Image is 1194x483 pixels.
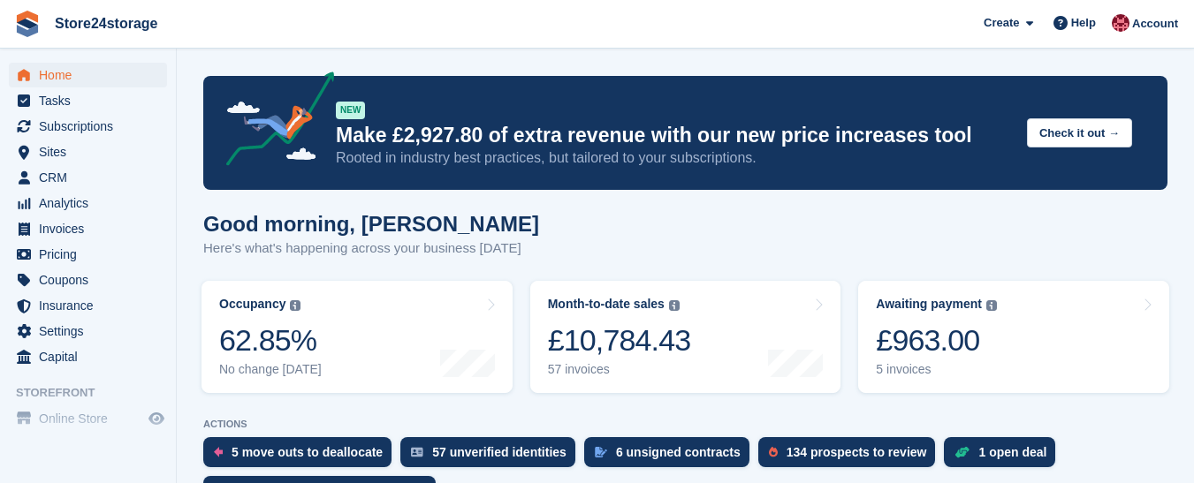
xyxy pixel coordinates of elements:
[9,406,167,431] a: menu
[876,322,997,358] div: £963.00
[336,123,1013,148] p: Make £2,927.80 of extra revenue with our new price increases tool
[336,102,365,119] div: NEW
[548,297,665,312] div: Month-to-date sales
[16,384,176,402] span: Storefront
[9,216,167,241] a: menu
[203,212,539,236] h1: Good morning, [PERSON_NAME]
[954,446,970,458] img: deal-1b604bf984904fb50ccaf53a9ad4b4a5d6e5aea283cecdc64d6e3604feb123c2.svg
[39,63,145,87] span: Home
[758,437,945,476] a: 134 prospects to review
[146,408,167,429] a: Preview store
[202,281,513,393] a: Occupancy 62.85% No change [DATE]
[203,437,400,476] a: 5 move outs to deallocate
[9,114,167,139] a: menu
[39,114,145,139] span: Subscriptions
[9,165,167,190] a: menu
[219,362,322,377] div: No change [DATE]
[432,445,567,459] div: 57 unverified identities
[39,216,145,241] span: Invoices
[530,281,841,393] a: Month-to-date sales £10,784.43 57 invoices
[978,445,1046,459] div: 1 open deal
[9,88,167,113] a: menu
[986,300,997,311] img: icon-info-grey-7440780725fd019a000dd9b08b2336e03edf1995a4989e88bcd33f0948082b44.svg
[876,297,982,312] div: Awaiting payment
[595,447,607,457] img: contract_signature_icon-13c848040528278c33f63329250d36e43548de30e8caae1d1a13099fd9432cc5.svg
[232,445,383,459] div: 5 move outs to deallocate
[39,140,145,164] span: Sites
[9,63,167,87] a: menu
[48,9,165,38] a: Store24storage
[211,72,335,172] img: price-adjustments-announcement-icon-8257ccfd72463d97f412b2fc003d46551f7dbcb40ab6d574587a9cd5c0d94...
[39,319,145,343] span: Settings
[9,191,167,215] a: menu
[14,11,41,37] img: stora-icon-8386f47178a22dfd0bd8f6a31ec36ba5ce8667c1dd55bd0f319d3a0aa187defe.svg
[9,140,167,164] a: menu
[9,293,167,318] a: menu
[9,319,167,343] a: menu
[290,300,300,311] img: icon-info-grey-7440780725fd019a000dd9b08b2336e03edf1995a4989e88bcd33f0948082b44.svg
[39,88,145,113] span: Tasks
[219,297,285,312] div: Occupancy
[9,268,167,292] a: menu
[548,322,691,358] div: £10,784.43
[214,447,223,457] img: move_outs_to_deallocate_icon-f764333ba52eb49d3ac5e1228854f67142a1ed5810a6f6cc68b1a99e826820c5.svg
[336,148,1013,168] p: Rooted in industry best practices, but tailored to your subscriptions.
[39,406,145,431] span: Online Store
[219,322,322,358] div: 62.85%
[411,447,423,457] img: verify_identity-adf6edd0f0f0b5bbfe63781bf79b02c33cf7c696d77639b501bdc392416b5a36.svg
[9,242,167,267] a: menu
[944,437,1064,476] a: 1 open deal
[1132,15,1178,33] span: Account
[203,419,1167,430] p: ACTIONS
[203,238,539,259] p: Here's what's happening across your business [DATE]
[1112,14,1129,32] img: Mandy Huges
[400,437,584,476] a: 57 unverified identities
[1071,14,1096,32] span: Help
[787,445,927,459] div: 134 prospects to review
[616,445,741,459] div: 6 unsigned contracts
[39,242,145,267] span: Pricing
[769,447,778,457] img: prospect-51fa495bee0391a8d652442698ab0144808aea92771e9ea1ae160a38d050c398.svg
[9,344,167,369] a: menu
[39,268,145,292] span: Coupons
[548,362,691,377] div: 57 invoices
[1027,118,1132,147] button: Check it out →
[858,281,1169,393] a: Awaiting payment £963.00 5 invoices
[39,293,145,318] span: Insurance
[584,437,758,476] a: 6 unsigned contracts
[39,165,145,190] span: CRM
[669,300,680,311] img: icon-info-grey-7440780725fd019a000dd9b08b2336e03edf1995a4989e88bcd33f0948082b44.svg
[39,344,145,369] span: Capital
[39,191,145,215] span: Analytics
[984,14,1019,32] span: Create
[876,362,997,377] div: 5 invoices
